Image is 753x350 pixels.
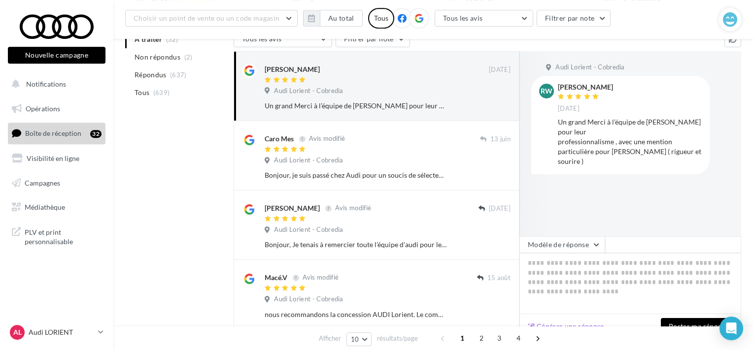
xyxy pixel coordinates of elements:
a: PLV et print personnalisable [6,222,107,251]
button: Tous les avis [435,10,533,27]
span: Médiathèque [25,203,65,211]
p: Audi LORIENT [29,327,94,337]
div: nous recommandons la concession AUDI Lorient. Le commercial, [PERSON_NAME], a su cibler notre rec... [265,310,446,319]
span: 15 août [487,274,511,283]
a: AL Audi LORIENT [8,323,105,342]
span: résultats/page [377,334,418,343]
span: Non répondus [135,52,180,62]
span: Répondus [135,70,167,80]
span: 1 [454,330,470,346]
div: Bonjour, je suis passé chez Audi pour un soucis de sélecteur de vitesse. Pris en charge par [PERS... [265,170,446,180]
button: Filtrer par note [336,31,410,47]
button: Générer une réponse [524,320,608,332]
a: Visibilité en ligne [6,148,107,169]
div: Macé.V [265,273,287,283]
span: Audi Lorient - Cobredia [274,87,343,95]
button: Modèle de réponse [519,236,605,253]
button: Choisir un point de vente ou un code magasin [125,10,298,27]
span: Audi Lorient - Cobredia [274,295,343,304]
span: [DATE] [489,65,511,74]
span: Audi Lorient - Cobredia [274,225,343,234]
span: Avis modifié [303,274,339,282]
span: AL [13,327,22,337]
div: Tous [368,8,394,29]
span: Avis modifié [335,204,371,212]
button: 10 [346,332,372,346]
a: Opérations [6,98,107,119]
span: Notifications [26,80,66,88]
span: [DATE] [558,104,580,113]
span: Tous [135,88,149,97]
span: Avis modifié [309,135,345,143]
div: [PERSON_NAME] [265,64,320,74]
div: [PERSON_NAME] [558,84,613,91]
span: Campagnes [25,178,60,187]
span: Audi Lorient - Cobredia [274,156,343,165]
span: (637) [170,71,187,79]
div: 32 [90,130,102,138]
span: (2) [184,53,193,61]
span: Afficher [319,334,341,343]
span: Boîte de réception [25,129,81,137]
span: Opérations [26,104,60,113]
span: 4 [511,330,526,346]
span: 2 [474,330,489,346]
button: Tous les avis [234,31,332,47]
span: (639) [153,89,170,96]
span: Choisir un point de vente ou un code magasin [134,14,279,22]
a: Campagnes [6,173,107,193]
span: Visibilité en ligne [27,154,79,162]
span: Tous les avis [443,14,483,22]
button: Poster ma réponse [661,318,737,335]
button: Filtrer par note [537,10,611,27]
div: Caro Mes [265,134,294,144]
button: Au total [303,10,363,27]
div: Un grand Merci à l’équipe de [PERSON_NAME] pour leur professionnalisme , avec une mention particu... [265,101,446,111]
div: [PERSON_NAME] [265,203,320,213]
span: PLV et print personnalisable [25,225,102,247]
span: 10 [351,335,359,343]
button: Nouvelle campagne [8,47,105,64]
button: Au total [320,10,363,27]
span: 3 [491,330,507,346]
span: Audi Lorient - Cobredia [555,63,624,72]
div: Open Intercom Messenger [719,317,743,340]
span: [DATE] [489,204,511,213]
a: Boîte de réception32 [6,123,107,144]
span: rw [541,86,552,96]
span: 13 juin [490,135,511,144]
div: Un grand Merci à l’équipe de [PERSON_NAME] pour leur professionnalisme , avec une mention particu... [558,117,702,166]
a: Médiathèque [6,197,107,218]
div: Bonjour, Je tenais à remercier toute l'équipe d'audi pour leur professionnalisme et leur accueil ... [265,240,446,250]
button: Notifications [6,74,103,95]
